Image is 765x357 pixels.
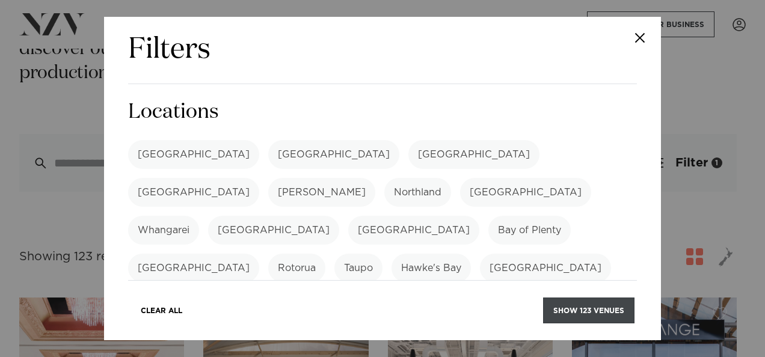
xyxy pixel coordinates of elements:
label: Taupo [334,254,382,282]
label: [GEOGRAPHIC_DATA] [408,140,539,169]
label: [GEOGRAPHIC_DATA] [128,140,259,169]
h2: Filters [128,31,210,69]
label: [GEOGRAPHIC_DATA] [128,254,259,282]
label: [GEOGRAPHIC_DATA] [480,254,611,282]
label: Hawke's Bay [392,254,471,282]
label: Rotorua [268,254,325,282]
label: Whangarei [128,216,199,245]
label: [GEOGRAPHIC_DATA] [460,178,591,207]
button: Close [619,17,661,59]
label: [PERSON_NAME] [268,178,375,207]
button: Show 123 venues [543,297,634,323]
label: [GEOGRAPHIC_DATA] [348,216,479,245]
label: [GEOGRAPHIC_DATA] [268,140,399,169]
label: [GEOGRAPHIC_DATA] [128,178,259,207]
h3: Locations [128,99,637,126]
label: Bay of Plenty [488,216,571,245]
label: Northland [384,178,451,207]
label: [GEOGRAPHIC_DATA] [208,216,339,245]
button: Clear All [131,297,192,323]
